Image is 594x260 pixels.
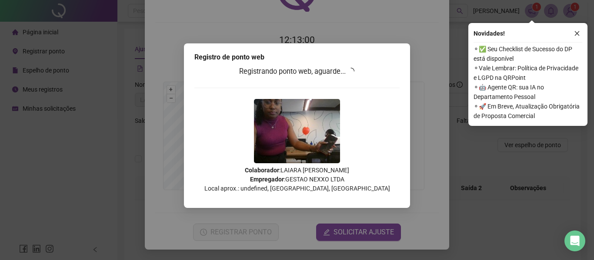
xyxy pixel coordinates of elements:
span: ⚬ ✅ Seu Checklist de Sucesso do DP está disponível [474,44,582,63]
span: ⚬ Vale Lembrar: Política de Privacidade e LGPD na QRPoint [474,63,582,82]
img: 9k= [254,99,340,163]
span: ⚬ 🚀 Em Breve, Atualização Obrigatória de Proposta Comercial [474,102,582,121]
span: close [574,30,580,36]
p: : LAIARA [PERSON_NAME] : GESTAO NEXXO LTDA Local aprox.: undefined, [GEOGRAPHIC_DATA], [GEOGRAPHI... [194,166,400,193]
h3: Registrando ponto web, aguarde... [194,66,400,77]
div: Open Intercom Messenger [564,230,585,251]
span: Novidades ! [474,29,505,38]
span: loading [347,67,356,76]
span: ⚬ 🤖 Agente QR: sua IA no Departamento Pessoal [474,82,582,102]
strong: Colaborador [245,167,279,174]
div: Registro de ponto web [194,52,400,63]
strong: Empregador [250,176,284,183]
